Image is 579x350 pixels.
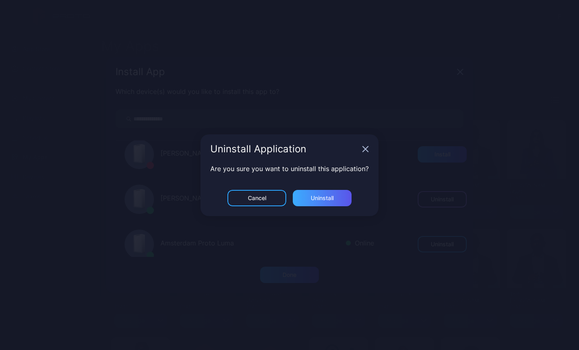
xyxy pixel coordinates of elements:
div: Cancel [248,195,266,201]
button: Cancel [227,190,286,206]
div: Uninstall [311,195,334,201]
button: Uninstall [293,190,352,206]
div: Uninstall Application [210,144,359,154]
p: Are you sure you want to uninstall this application? [210,164,369,174]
